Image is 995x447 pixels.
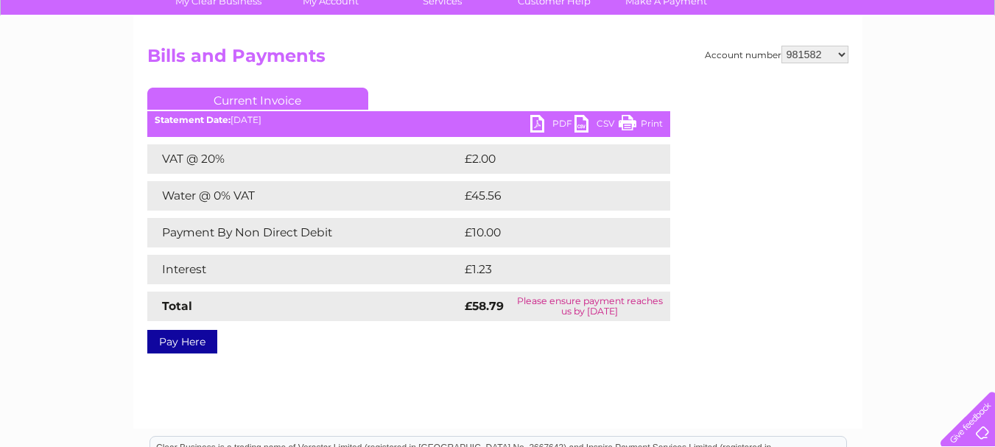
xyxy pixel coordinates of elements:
[530,115,574,136] a: PDF
[897,63,933,74] a: Contact
[946,63,981,74] a: Log out
[150,8,846,71] div: Clear Business is a trading name of Verastar Limited (registered in [GEOGRAPHIC_DATA] No. 3667643...
[510,292,670,321] td: Please ensure payment reaches us by [DATE]
[814,63,858,74] a: Telecoms
[35,38,110,83] img: logo.png
[773,63,805,74] a: Energy
[147,115,670,125] div: [DATE]
[147,181,461,211] td: Water @ 0% VAT
[461,218,640,247] td: £10.00
[147,255,461,284] td: Interest
[461,255,633,284] td: £1.23
[155,114,231,125] b: Statement Date:
[705,46,848,63] div: Account number
[162,299,192,313] strong: Total
[147,46,848,74] h2: Bills and Payments
[717,7,819,26] a: 0333 014 3131
[574,115,619,136] a: CSV
[147,218,461,247] td: Payment By Non Direct Debit
[465,299,504,313] strong: £58.79
[461,144,636,174] td: £2.00
[147,144,461,174] td: VAT @ 20%
[736,63,764,74] a: Water
[619,115,663,136] a: Print
[461,181,640,211] td: £45.56
[147,330,217,353] a: Pay Here
[147,88,368,110] a: Current Invoice
[867,63,888,74] a: Blog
